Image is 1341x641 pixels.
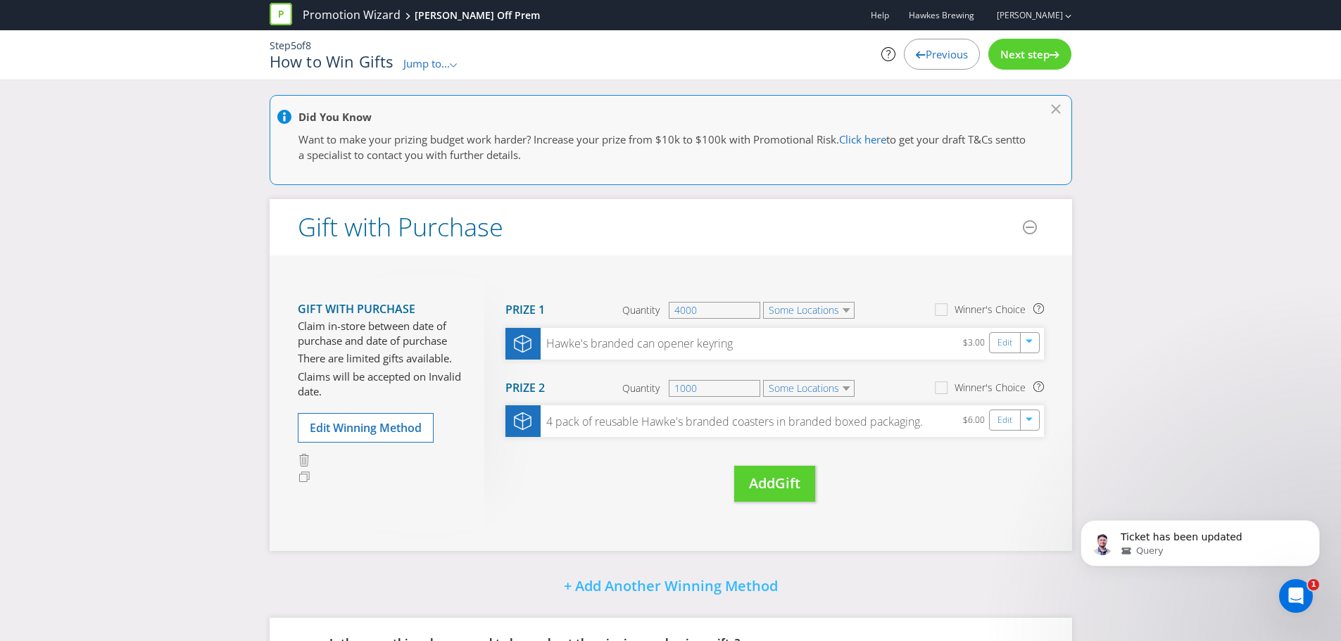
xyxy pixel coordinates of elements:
iframe: Intercom notifications message [1059,490,1341,603]
h2: Gift with Purchase [298,213,503,241]
button: + Add Another Winning Method [528,572,814,602]
a: Edit [997,412,1012,429]
a: Promotion Wizard [303,7,401,23]
span: Jump to... [403,56,450,70]
button: Edit Winning Method [298,413,434,443]
button: AddGift [734,466,815,502]
span: Edit Winning Method [310,420,422,436]
span: Previous [926,47,968,61]
div: Hawke's branded can opener keyring [541,336,733,352]
a: Help [871,9,889,21]
span: Step [270,39,291,52]
span: Quantity [622,381,660,395]
p: There are limited gifts available. [298,351,463,366]
span: Gift [775,474,800,493]
span: Next step [1000,47,1050,61]
span: 1 [1308,579,1319,590]
a: [PERSON_NAME] [983,9,1063,21]
div: Winner's Choice [955,381,1026,395]
span: Hawkes Brewing [909,9,974,21]
h4: Prize 2 [505,382,545,395]
div: [PERSON_NAME] Off Prem [415,8,540,23]
span: Want to make your prizing budget work harder? Increase your prize from $10k to $100k with Promoti... [298,132,839,146]
div: 4 pack of reusable Hawke's branded coasters in branded boxed packaging. [541,414,923,430]
span: of [296,39,306,52]
span: Add [749,474,775,493]
div: $6.00 [963,412,989,430]
span: to get your draft T&Cs sentto a specialist to contact you with further details. [298,132,1026,161]
h1: How to Win Gifts [270,53,394,70]
p: Claims will be accepted on Invalid date. [298,369,463,400]
a: Click here [839,132,886,146]
span: 8 [306,39,311,52]
a: Edit [997,335,1012,351]
span: Quantity [622,303,660,317]
div: Winner's Choice [955,303,1026,317]
h4: Prize 1 [505,304,545,317]
p: Claim in-store between date of purchase and date of purchase [298,319,463,349]
iframe: Intercom live chat [1279,579,1313,613]
span: + Add Another Winning Method [564,576,778,595]
span: 5 [291,39,296,52]
div: $3.00 [963,335,989,353]
h4: Gift with Purchase [298,303,463,316]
